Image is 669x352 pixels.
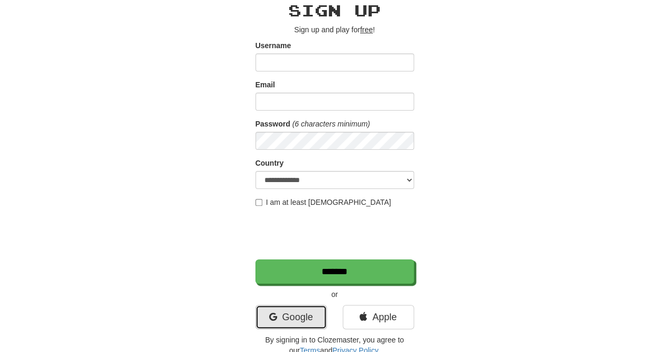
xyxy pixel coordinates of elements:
[292,120,370,128] em: (6 characters minimum)
[255,79,275,90] label: Email
[255,158,284,168] label: Country
[255,119,290,129] label: Password
[255,289,414,300] p: or
[343,305,414,329] a: Apple
[255,2,414,19] h2: Sign up
[255,24,414,35] p: Sign up and play for !
[255,40,291,51] label: Username
[255,197,391,207] label: I am at least [DEMOGRAPHIC_DATA]
[360,25,373,34] u: free
[255,305,327,329] a: Google
[255,199,262,206] input: I am at least [DEMOGRAPHIC_DATA]
[255,213,416,254] iframe: reCAPTCHA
